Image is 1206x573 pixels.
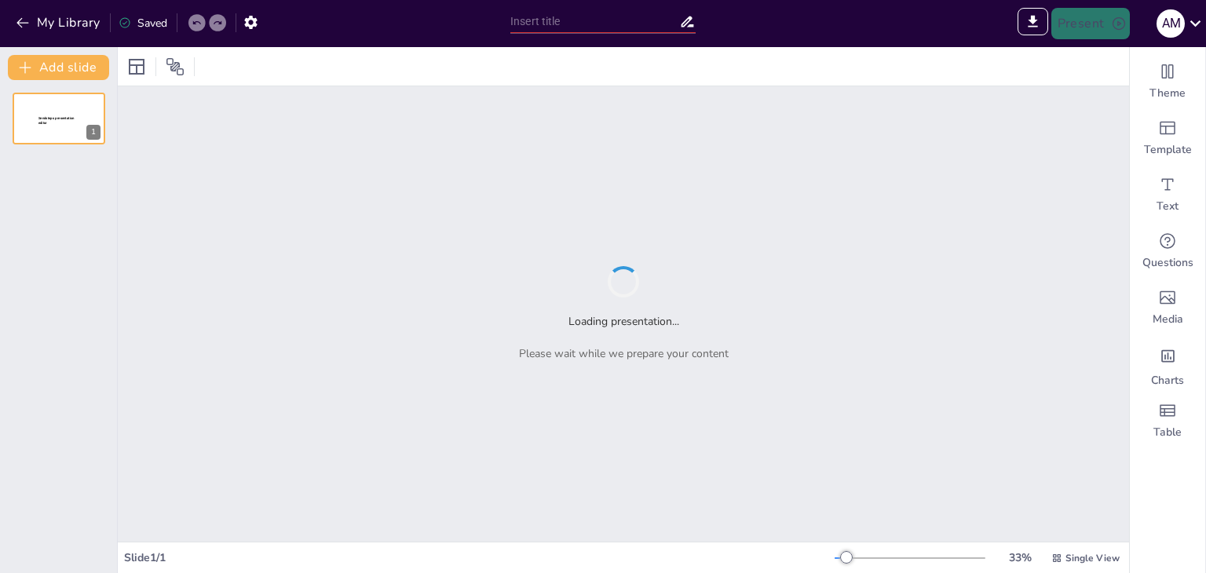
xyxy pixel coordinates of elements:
span: Questions [1142,255,1193,271]
div: Add text boxes [1130,166,1205,223]
div: 1 [86,125,100,140]
input: Insert title [510,10,679,33]
div: A M [1157,9,1185,38]
span: Sendsteps presentation editor [38,116,75,125]
div: Add a table [1130,392,1205,449]
div: 1 [13,93,105,144]
button: Present [1051,8,1130,39]
span: Theme [1149,86,1186,101]
p: Please wait while we prepare your content [519,345,729,362]
button: Add slide [8,55,109,80]
span: Export to PowerPoint [1018,8,1048,39]
span: Media [1153,312,1183,327]
h2: Loading presentation... [568,313,679,330]
button: My Library [12,10,107,35]
div: Get real-time input from your audience [1130,223,1205,279]
div: Add images, graphics, shapes or video [1130,279,1205,336]
span: Text [1157,199,1179,214]
div: Saved [119,15,167,31]
span: Template [1144,142,1192,158]
span: Table [1153,425,1182,440]
div: Add charts and graphs [1130,336,1205,392]
span: Position [166,57,185,76]
div: Change the overall theme [1130,53,1205,110]
span: Single View [1065,551,1120,565]
button: A M [1157,8,1185,39]
span: Charts [1151,373,1184,389]
div: Add ready made slides [1130,110,1205,166]
div: Slide 1 / 1 [124,549,835,566]
div: Layout [124,54,149,79]
div: 33 % [1001,549,1039,566]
